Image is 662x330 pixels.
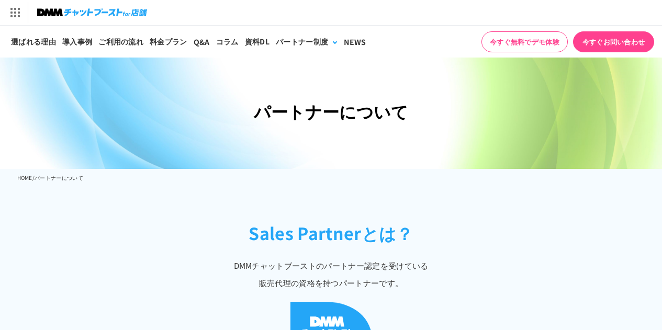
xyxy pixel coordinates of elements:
[147,26,190,58] a: 料金プラン
[2,2,28,24] img: サービス
[95,26,147,58] a: ご利用の流れ
[35,172,83,184] li: パートナーについて
[213,26,242,58] a: コラム
[17,99,645,124] h1: パートナーについて
[17,174,32,181] a: HOME
[190,26,213,58] a: Q&A
[481,31,568,52] a: 今すぐ無料でデモ体験
[242,26,273,58] a: 資料DL
[8,26,59,58] a: 選ばれる理由
[32,172,35,184] li: /
[59,26,95,58] a: 導入事例
[276,36,328,47] div: パートナー制度
[37,5,147,20] img: チャットブーストfor店舗
[341,26,369,58] a: NEWS
[573,31,654,52] a: 今すぐお問い合わせ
